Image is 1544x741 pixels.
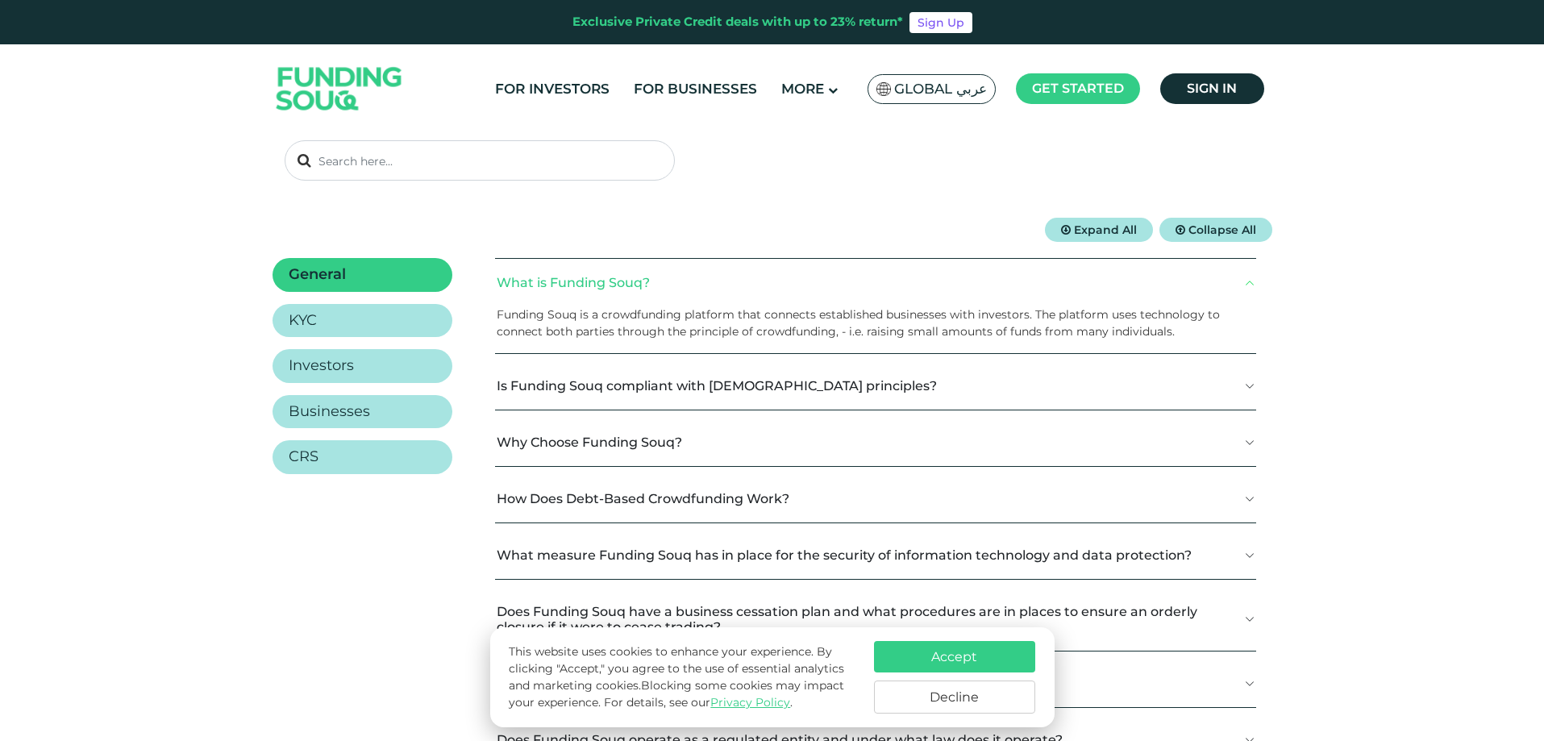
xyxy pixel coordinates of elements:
h2: Investors [289,357,354,375]
a: Privacy Policy [710,695,790,710]
button: Expand All [1045,218,1153,242]
a: CRS [273,440,452,474]
a: Sign Up [909,12,972,33]
a: KYC [273,304,452,338]
span: Collapse All [1188,223,1256,237]
span: For details, see our . [604,695,793,710]
button: Accept [874,641,1035,672]
div: Exclusive Private Credit deals with up to 23% return* [572,13,903,31]
span: Blocking some cookies may impact your experience. [509,678,844,710]
button: Is Funding Souq compliant with [DEMOGRAPHIC_DATA] principles? [495,362,1256,410]
a: Sign in [1160,73,1264,104]
button: Decline [874,681,1035,714]
h2: CRS [289,448,318,466]
button: How Does Debt-Based Crowdfunding Work? [495,475,1256,522]
a: For Businesses [630,76,761,102]
span: Get started [1032,81,1124,96]
a: For Investors [491,76,614,102]
button: What measure Funding Souq has in place for the security of information technology and data protec... [495,531,1256,579]
span: Expand All [1074,223,1137,237]
span: More [781,81,824,97]
p: This website uses cookies to enhance your experience. By clicking "Accept," you agree to the use ... [509,643,857,711]
h2: KYC [289,312,317,330]
a: Investors [273,349,452,383]
button: Why Choose Funding Souq? [495,418,1256,466]
a: Businesses [273,395,452,429]
img: SA Flag [876,82,891,96]
h2: General [289,266,346,284]
span: Global عربي [894,80,987,98]
button: Does Funding Souq have a business cessation plan and what procedures are in places to ensure an o... [495,588,1256,651]
a: General [273,258,452,292]
button: Collapse All [1159,218,1272,242]
p: Funding Souq is a crowdfunding platform that connects established businesses with investors. The ... [497,306,1243,340]
span: Sign in [1187,81,1237,96]
button: What is Funding Souq? [495,259,1256,306]
h2: Businesses [289,403,370,421]
img: Logo [260,48,418,130]
input: Search here... [285,140,675,181]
